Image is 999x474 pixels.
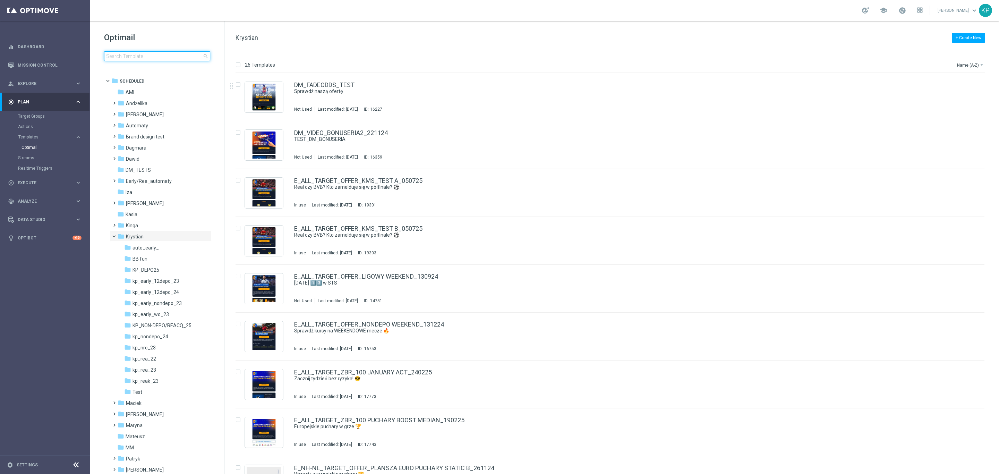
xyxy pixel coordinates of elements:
a: DM_FADEODDS_TEST [294,82,355,88]
a: E_ALL_TARGET_OFFER_LIGOWY WEEKEND_130924 [294,273,438,280]
div: Templates [18,132,89,153]
div: Actions [18,121,89,132]
div: Piątek 1️⃣3️⃣ w STS [294,280,955,286]
div: 17773 [364,394,376,399]
div: Press SPACE to select this row. [229,408,998,456]
span: kp_early_12depo_23 [133,278,179,284]
i: folder [118,111,125,118]
div: Dashboard [8,37,82,56]
i: folder [124,377,131,384]
button: person_search Explore keyboard_arrow_right [8,81,82,86]
span: MM [126,445,134,451]
div: Press SPACE to select this row. [229,121,998,169]
div: +10 [72,236,82,240]
i: folder [117,211,124,218]
i: folder [117,433,124,440]
div: 19303 [364,250,376,256]
div: Explore [8,81,75,87]
span: Kinga [126,222,138,229]
a: Real czy BVB? Kto zamelduje się w półfinale? ⚽ [294,184,939,191]
div: Press SPACE to select this row. [229,73,998,121]
div: In use [294,394,306,399]
a: [DATE] 1️⃣3️⃣ w STS [294,280,939,286]
span: Data Studio [18,218,75,222]
div: ID: [361,107,382,112]
i: folder [118,233,125,240]
div: lightbulb Optibot +10 [8,235,82,241]
div: Last modified: [DATE] [309,442,355,447]
span: kp_rea_23 [133,367,156,373]
span: kp_early_12depo_24 [133,289,179,295]
span: Templates [18,135,68,139]
a: Mission Control [18,56,82,74]
i: folder [118,177,125,184]
i: folder [118,455,125,462]
i: folder [124,333,131,340]
i: lightbulb [8,235,14,241]
button: gps_fixed Plan keyboard_arrow_right [8,99,82,105]
div: Plan [8,99,75,105]
div: Data Studio [8,217,75,223]
div: Press SPACE to select this row. [229,265,998,313]
a: E_NH-NL_TARGET_OFFER_PLANSZA EURO PUCHARY STATIC B_261124 [294,465,494,471]
span: Marcin G. [126,411,164,417]
a: Settings [17,463,38,467]
i: folder [118,422,125,429]
span: BB fun [133,256,147,262]
a: Real czy BVB? Kto zamelduje się w półfinale? ⚽ [294,232,939,238]
button: play_circle_outline Execute keyboard_arrow_right [8,180,82,186]
div: Last modified: [DATE] [315,154,361,160]
a: Sprawdź naszą ofertę [294,88,939,95]
span: Plan [18,100,75,104]
img: 16753.jpeg [247,323,281,350]
img: 14751.jpeg [247,275,281,302]
button: Data Studio keyboard_arrow_right [8,217,82,222]
span: Mateusz [126,433,145,440]
div: 14751 [370,298,382,304]
div: Press SPACE to select this row. [229,313,998,361]
a: E_ALL_TARGET_OFFER_KMS_TEST B_050725 [294,226,422,232]
a: Target Groups [18,113,72,119]
div: 16753 [364,346,376,352]
div: Last modified: [DATE] [309,202,355,208]
div: ID: [361,298,382,304]
div: Not Used [294,107,312,112]
span: kp_nondepo_24 [133,333,168,340]
div: KP [979,4,992,17]
div: In use [294,442,306,447]
i: folder [124,322,131,329]
div: Last modified: [DATE] [315,107,361,112]
input: Search Template [104,51,210,61]
button: Mission Control [8,62,82,68]
i: folder [124,366,131,373]
div: Target Groups [18,111,89,121]
a: [PERSON_NAME]keyboard_arrow_down [937,5,979,16]
i: folder [124,355,131,362]
span: KP_DEPO25 [133,267,159,273]
div: Templates [18,135,75,139]
i: folder [118,410,125,417]
div: In use [294,346,306,352]
button: track_changes Analyze keyboard_arrow_right [8,198,82,204]
i: folder [118,122,125,129]
i: folder [118,200,125,206]
i: folder [111,77,118,84]
div: Optimail [22,142,89,153]
span: Automaty [126,122,148,129]
a: E_ALL_TARGET_OFFER_NONDEPO WEEKEND_131224 [294,321,444,328]
p: 26 Templates [245,62,275,68]
span: Andżelika [126,100,147,107]
i: keyboard_arrow_right [75,216,82,223]
i: arrow_drop_down [979,62,984,68]
i: folder [124,299,131,306]
button: equalizer Dashboard [8,44,82,50]
div: Europejskie puchary w grze 🏆 [294,423,955,430]
div: Templates keyboard_arrow_right [18,134,82,140]
span: KP_NON-DEPO/REACQ_25 [133,322,191,329]
i: folder [124,277,131,284]
div: In use [294,202,306,208]
i: settings [7,462,13,468]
